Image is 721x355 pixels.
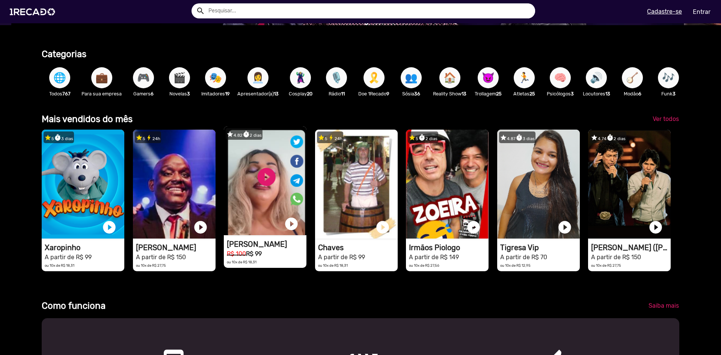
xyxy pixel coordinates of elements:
span: 🎮 [137,67,150,88]
span: 🏃 [518,67,531,88]
a: Saiba mais [643,299,685,313]
small: A partir de R$ 150 [591,254,641,261]
p: Modão [618,90,647,97]
b: 767 [62,91,71,97]
span: 🎭 [209,67,222,88]
b: 11 [341,91,345,97]
u: Cadastre-se [647,8,682,15]
button: 🎮 [133,67,154,88]
span: 🎬 [173,67,186,88]
small: A partir de R$ 99 [45,254,92,261]
h1: Xaropinho [45,243,124,252]
a: play_circle_filled [466,220,481,235]
span: 👩‍💼 [252,67,264,88]
b: 3 [571,91,574,97]
span: 🪕 [626,67,639,88]
button: 👩‍💼 [247,67,268,88]
p: Apresentador(a) [237,90,279,97]
button: 🔊 [586,67,607,88]
a: play_circle_filled [193,220,208,235]
p: Novelas [165,90,194,97]
mat-icon: Example home icon [196,6,205,15]
span: 👥 [405,67,418,88]
h1: Chaves [318,243,398,252]
button: 🏃 [514,67,535,88]
a: play_circle_filled [557,220,572,235]
video: 1RECADO vídeos dedicados para fãs e empresas [406,130,489,239]
p: Funk [654,90,683,97]
button: 😈 [478,67,499,88]
p: Sósia [397,90,425,97]
b: 13 [462,91,466,97]
a: play_circle_filled [102,220,117,235]
span: Ver todos [653,115,679,122]
p: Imitadores [201,90,230,97]
button: 👥 [401,67,422,88]
span: 🦹🏼‍♀️ [294,67,307,88]
b: 9 [386,91,389,97]
a: play_circle_filled [284,216,299,231]
span: 🌐 [53,67,66,88]
small: ou 10x de R$ 27,75 [591,263,621,267]
b: 6 [151,91,154,97]
p: Psicólogos [546,90,575,97]
small: ou 10x de R$ 18,31 [227,260,256,264]
a: Entrar [688,5,715,18]
small: ou 10x de R$ 18,31 [45,263,74,267]
b: R$ 99 [246,250,262,257]
b: 19 [225,91,230,97]
p: Cosplay [286,90,315,97]
button: 🎗️ [364,67,385,88]
button: 🦹🏼‍♀️ [290,67,311,88]
small: R$ 100 [227,250,246,257]
video: 1RECADO vídeos dedicados para fãs e empresas [588,130,671,239]
small: A partir de R$ 149 [409,254,459,261]
span: 💼 [95,67,108,88]
b: 36 [414,91,420,97]
b: Mais vendidos do mês [42,114,133,124]
span: 🎶 [662,67,675,88]
p: Gamers [129,90,158,97]
p: Para sua empresa [81,90,122,97]
button: 🎶 [658,67,679,88]
button: 🌐 [49,67,70,88]
b: 20 [307,91,312,97]
small: A partir de R$ 99 [318,254,365,261]
b: 3 [187,91,190,97]
b: Categorias [42,49,86,59]
small: ou 10x de R$ 27,75 [136,263,166,267]
button: 💼 [91,67,112,88]
p: Locutores [582,90,611,97]
b: 13 [605,91,610,97]
span: 🔊 [590,67,603,88]
span: 🏠 [443,67,456,88]
span: 🎙️ [330,67,343,88]
h1: [PERSON_NAME] [136,243,216,252]
b: 6 [638,91,641,97]
span: Saiba mais [649,302,679,309]
video: 1RECADO vídeos dedicados para fãs e empresas [315,130,398,239]
h1: [PERSON_NAME] [227,240,306,249]
a: play_circle_filled [648,220,663,235]
button: Example home icon [193,4,207,17]
h1: Irmãos Piologo [409,243,489,252]
h1: Tigresa Vip [500,243,580,252]
video: 1RECADO vídeos dedicados para fãs e empresas [497,130,580,239]
button: 🧠 [550,67,571,88]
span: 😈 [482,67,495,88]
p: Rádio [322,90,351,97]
h1: [PERSON_NAME] ([PERSON_NAME] & [PERSON_NAME]) [591,243,671,252]
small: ou 10x de R$ 27,56 [409,263,439,267]
b: 25 [496,91,502,97]
span: 🎗️ [368,67,380,88]
p: Trollagem [474,90,502,97]
p: Todos [45,90,74,97]
small: A partir de R$ 70 [500,254,547,261]
b: Como funciona [42,301,106,311]
span: 🧠 [554,67,567,88]
button: 🎭 [205,67,226,88]
small: ou 10x de R$ 12,95 [500,263,531,267]
input: Pesquisar... [203,3,535,18]
p: Doe 1Recado [358,90,389,97]
p: Reality Show [433,90,466,97]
